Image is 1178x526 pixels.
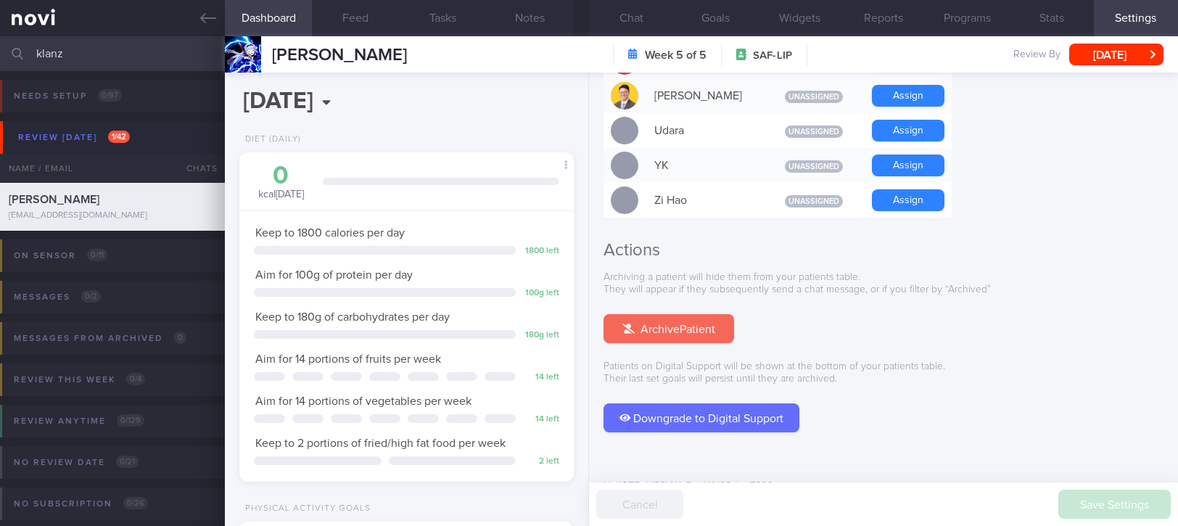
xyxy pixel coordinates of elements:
[785,160,843,173] span: Unassigned
[272,46,407,64] span: [PERSON_NAME]
[872,120,944,141] button: Assign
[1013,49,1060,62] span: Review By
[647,151,763,180] div: YK
[523,246,559,257] div: 1800 left
[239,134,301,145] div: Diet (Daily)
[10,411,148,431] div: Review anytime
[604,271,1163,297] p: Archiving a patient will hide them from your patients table. They will appear if they subsequentl...
[255,269,413,281] span: Aim for 100g of protein per day
[10,329,190,348] div: Messages from Archived
[254,163,308,189] div: 0
[647,81,763,110] div: [PERSON_NAME]
[872,85,944,107] button: Assign
[255,395,471,407] span: Aim for 14 portions of vegetables per week
[523,288,559,299] div: 100 g left
[255,311,450,323] span: Keep to 180g of carbohydrates per day
[10,370,149,390] div: Review this week
[123,497,148,509] span: 0 / 26
[753,49,792,63] span: SAF-LIP
[523,372,559,383] div: 14 left
[604,403,799,432] button: Downgrade to Digital Support
[15,128,133,147] div: Review [DATE]
[255,353,441,365] span: Aim for 14 portions of fruits per week
[81,290,101,303] span: 0 / 2
[604,239,1163,261] h2: Actions
[126,373,145,385] span: 0 / 4
[108,131,130,143] span: 1 / 42
[10,453,142,472] div: No review date
[647,186,763,215] div: Zi Hao
[872,155,944,176] button: Assign
[87,249,107,261] span: 0 / 11
[167,154,225,183] div: Chats
[523,330,559,341] div: 180 g left
[1069,44,1163,65] button: [DATE]
[604,480,1163,493] div: NvK0ZFmVS6VWuPcmWX8SaIvwT323
[254,163,308,202] div: kcal [DATE]
[10,246,111,266] div: On sensor
[117,414,144,427] span: 0 / 129
[523,456,559,467] div: 2 left
[116,456,139,468] span: 0 / 21
[523,414,559,425] div: 14 left
[872,189,944,211] button: Assign
[10,86,125,106] div: Needs setup
[174,332,186,344] span: 0
[785,91,843,103] span: Unassigned
[255,227,405,239] span: Keep to 1800 calories per day
[604,361,1163,386] p: Patients on Digital Support will be shown at the bottom of your patients table. Their last set go...
[255,437,506,449] span: Keep to 2 portions of fried/high fat food per week
[10,494,152,514] div: No subscription
[645,48,707,62] strong: Week 5 of 5
[785,126,843,138] span: Unassigned
[10,287,104,307] div: Messages
[239,504,371,514] div: Physical Activity Goals
[98,89,122,102] span: 0 / 97
[9,210,216,221] div: [EMAIL_ADDRESS][DOMAIN_NAME]
[785,195,843,207] span: Unassigned
[647,116,763,145] div: Udara
[604,314,734,343] button: ArchivePatient
[9,194,99,205] span: [PERSON_NAME]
